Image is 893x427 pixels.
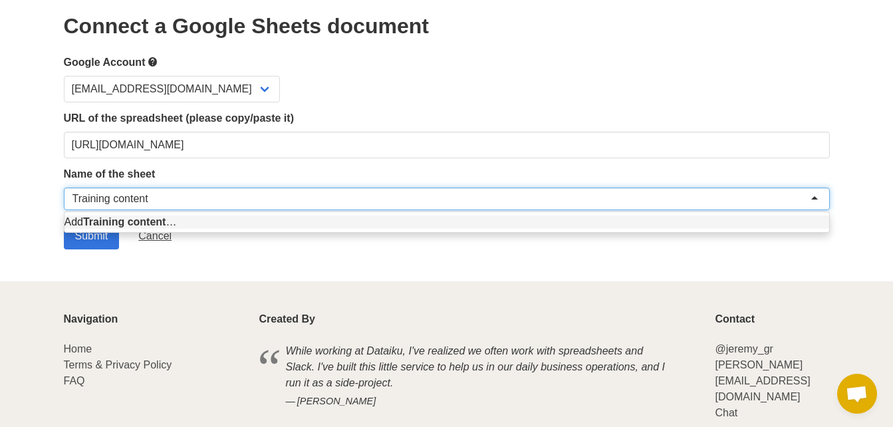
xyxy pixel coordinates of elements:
p: Navigation [64,313,243,325]
label: Name of the sheet [64,166,830,182]
a: [PERSON_NAME][EMAIL_ADDRESS][DOMAIN_NAME] [715,359,810,402]
a: Chat [715,407,737,418]
label: Google Account [64,54,830,71]
input: Should start with https://docs.google.com/spreadsheets/d/ [64,132,830,158]
cite: [PERSON_NAME] [286,394,673,409]
a: FAQ [64,375,85,386]
h2: Connect a Google Sheets document [64,14,830,38]
input: Submit [64,223,120,249]
div: Open chat [837,374,877,414]
a: Terms & Privacy Policy [64,359,172,370]
div: Add … [64,215,829,229]
a: Cancel [127,223,183,249]
strong: Training content [83,216,166,227]
a: @jeremy_gr [715,343,773,355]
a: Home [64,343,92,355]
label: URL of the spreadsheet (please copy/paste it) [64,110,830,126]
p: Created By [259,313,700,325]
p: Contact [715,313,829,325]
blockquote: While working at Dataiku, I've realized we often work with spreadsheets and Slack. I've built thi... [259,341,700,411]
